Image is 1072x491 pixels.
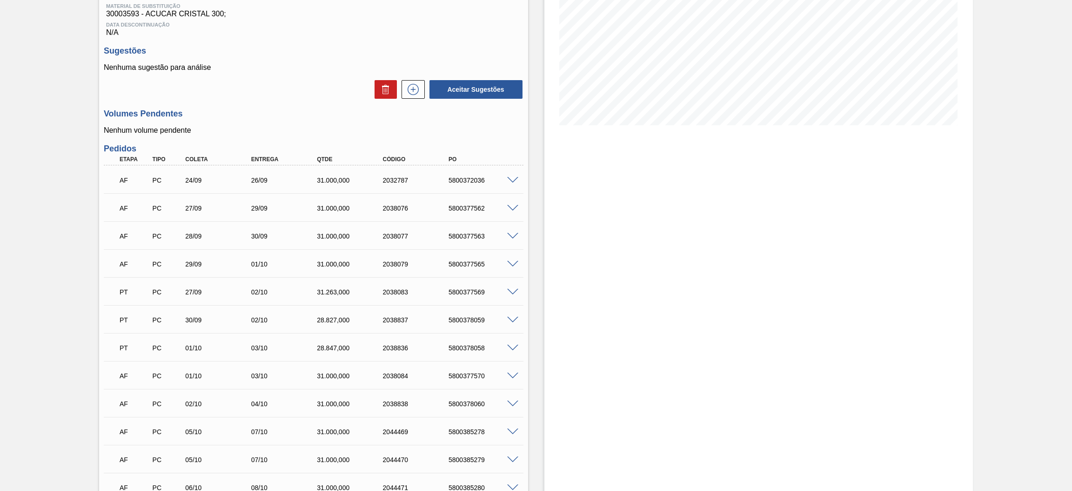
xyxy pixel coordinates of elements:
[315,456,389,464] div: 31.000,000
[106,22,521,27] span: Data Descontinuação
[117,254,153,274] div: Aguardando Faturamento
[381,156,456,163] div: Código
[150,288,186,296] div: Pedido de Compra
[120,260,150,268] p: AF
[117,170,153,191] div: Aguardando Faturamento
[117,226,153,246] div: Aguardando Faturamento
[183,372,258,380] div: 01/10/2025
[381,260,456,268] div: 2038079
[150,400,186,408] div: Pedido de Compra
[150,260,186,268] div: Pedido de Compra
[150,205,186,212] div: Pedido de Compra
[315,260,389,268] div: 31.000,000
[315,156,389,163] div: Qtde
[446,232,521,240] div: 5800377563
[150,344,186,352] div: Pedido de Compra
[183,205,258,212] div: 27/09/2025
[183,400,258,408] div: 02/10/2025
[150,232,186,240] div: Pedido de Compra
[120,288,150,296] p: PT
[381,288,456,296] div: 2038083
[446,456,521,464] div: 5800385279
[381,428,456,436] div: 2044469
[446,344,521,352] div: 5800378058
[425,79,523,100] div: Aceitar Sugestões
[446,316,521,324] div: 5800378059
[446,205,521,212] div: 5800377562
[315,428,389,436] div: 31.000,000
[381,344,456,352] div: 2038836
[315,372,389,380] div: 31.000,000
[429,80,523,99] button: Aceitar Sugestões
[381,316,456,324] div: 2038837
[446,156,521,163] div: PO
[381,205,456,212] div: 2038076
[104,144,523,154] h3: Pedidos
[397,80,425,99] div: Nova sugestão
[249,316,324,324] div: 02/10/2025
[381,456,456,464] div: 2044470
[381,400,456,408] div: 2038838
[446,428,521,436] div: 5800385278
[446,177,521,184] div: 5800372036
[104,126,523,135] p: Nenhum volume pendente
[446,260,521,268] div: 5800377565
[120,316,150,324] p: PT
[315,288,389,296] div: 31.263,000
[150,156,186,163] div: Tipo
[249,232,324,240] div: 30/09/2025
[120,344,150,352] p: PT
[150,428,186,436] div: Pedido de Compra
[446,400,521,408] div: 5800378060
[183,260,258,268] div: 29/09/2025
[183,232,258,240] div: 28/09/2025
[446,288,521,296] div: 5800377569
[183,316,258,324] div: 30/09/2025
[249,288,324,296] div: 02/10/2025
[183,428,258,436] div: 05/10/2025
[249,456,324,464] div: 07/10/2025
[249,205,324,212] div: 29/09/2025
[120,232,150,240] p: AF
[120,400,150,408] p: AF
[120,372,150,380] p: AF
[117,450,153,470] div: Aguardando Faturamento
[183,156,258,163] div: Coleta
[381,372,456,380] div: 2038084
[249,260,324,268] div: 01/10/2025
[106,10,521,18] span: 30003593 - ACUCAR CRISTAL 300;
[117,366,153,386] div: Aguardando Faturamento
[150,456,186,464] div: Pedido de Compra
[120,456,150,464] p: AF
[249,400,324,408] div: 04/10/2025
[315,205,389,212] div: 31.000,000
[315,400,389,408] div: 31.000,000
[120,205,150,212] p: AF
[117,198,153,218] div: Aguardando Faturamento
[104,63,523,72] p: Nenhuma sugestão para análise
[150,177,186,184] div: Pedido de Compra
[183,456,258,464] div: 05/10/2025
[315,177,389,184] div: 31.000,000
[249,428,324,436] div: 07/10/2025
[446,372,521,380] div: 5800377570
[249,156,324,163] div: Entrega
[150,316,186,324] div: Pedido de Compra
[117,310,153,330] div: Pedido em Trânsito
[183,288,258,296] div: 27/09/2025
[104,46,523,56] h3: Sugestões
[183,177,258,184] div: 24/09/2025
[381,177,456,184] div: 2032787
[104,109,523,119] h3: Volumes Pendentes
[117,282,153,302] div: Pedido em Trânsito
[117,394,153,414] div: Aguardando Faturamento
[370,80,397,99] div: Excluir Sugestões
[315,344,389,352] div: 28.847,000
[381,232,456,240] div: 2038077
[249,344,324,352] div: 03/10/2025
[120,428,150,436] p: AF
[249,372,324,380] div: 03/10/2025
[150,372,186,380] div: Pedido de Compra
[117,422,153,442] div: Aguardando Faturamento
[106,3,521,9] span: Material de Substituição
